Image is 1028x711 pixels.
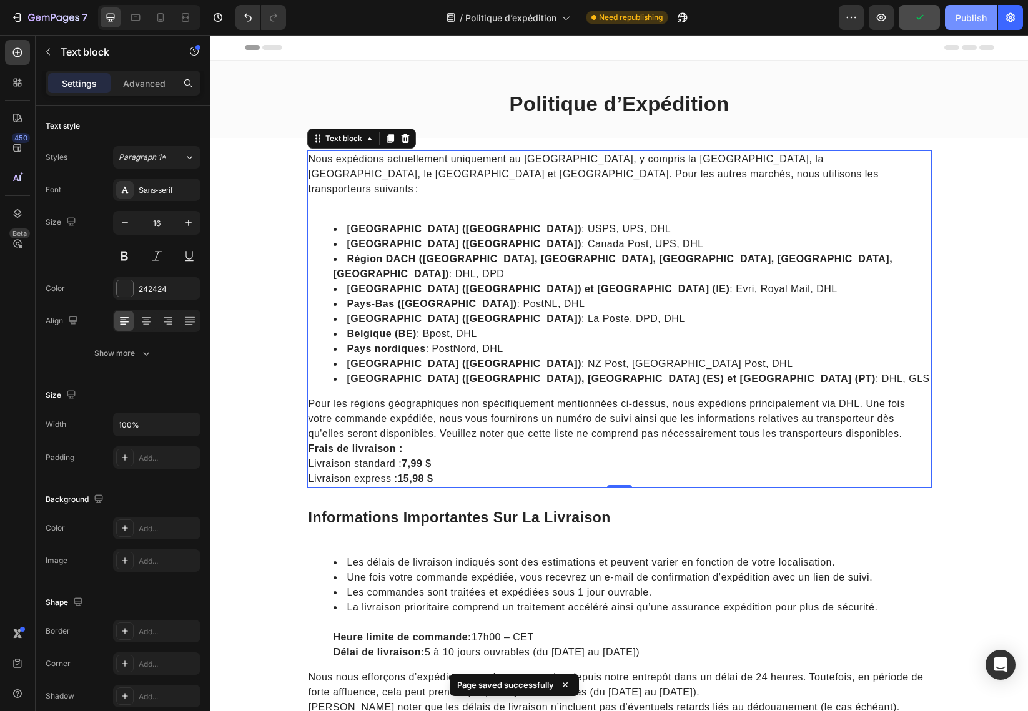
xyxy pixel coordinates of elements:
strong: Délai de livraison: [123,612,214,622]
button: Paragraph 1* [113,146,200,169]
div: Show more [94,347,152,360]
strong: Pays nordiques [137,308,215,319]
p: Livraison standard : Livraison express : [98,406,720,451]
strong: Heure limite de commande: [123,597,261,607]
div: Beta [9,228,30,238]
strong: 7,99 $ [191,423,220,434]
strong: [GEOGRAPHIC_DATA] ([GEOGRAPHIC_DATA]) [137,278,372,289]
strong: 15,98 $ [187,438,222,449]
li: La livraison prioritaire comprend un traitement accéléré ainsi qu’une assurance expédition pour p... [123,565,720,625]
strong: [GEOGRAPHIC_DATA] ([GEOGRAPHIC_DATA]), [GEOGRAPHIC_DATA] (ES) et [GEOGRAPHIC_DATA] (PT) [137,338,665,349]
li: : NZ Post, [GEOGRAPHIC_DATA] Post, DHL [123,321,720,336]
div: Border [46,625,70,637]
li: : Evri, Royal Mail, DHL [123,247,720,262]
strong: [GEOGRAPHIC_DATA] ([GEOGRAPHIC_DATA]) [137,203,372,214]
div: Add... [139,659,197,670]
h2: informations importantes sur la livraison [97,473,721,494]
div: Color [46,283,65,294]
div: Color [46,522,65,534]
div: Open Intercom Messenger [986,650,1016,680]
strong: [GEOGRAPHIC_DATA] ([GEOGRAPHIC_DATA]) et [GEOGRAPHIC_DATA] (IE) [137,248,520,259]
button: Show more [46,342,200,365]
div: Background [46,491,106,508]
div: Undo/Redo [235,5,286,30]
span: Paragraph 1* [119,152,166,163]
li: : La Poste, DPD, DHL [123,277,720,292]
div: Font [46,184,61,195]
li: : Bpost, DHL [123,292,720,306]
div: Add... [139,691,197,702]
div: Corner [46,658,71,669]
div: 450 [12,133,30,143]
h2: Politique d’Expédition [231,56,587,83]
iframe: Design area [210,35,1028,711]
li: : DHL, DPD [123,217,720,247]
strong: Pays-Bas ([GEOGRAPHIC_DATA]) [137,263,307,274]
button: 7 [5,5,93,30]
button: Publish [945,5,997,30]
div: Add... [139,626,197,637]
span: Need republishing [599,12,663,23]
div: Text style [46,120,80,132]
strong: [GEOGRAPHIC_DATA] ([GEOGRAPHIC_DATA]) [137,323,372,334]
li: : USPS, UPS, DHL [123,187,720,202]
li: Les commandes sont traitées et expédiées sous 1 jour ouvrable. [123,550,720,565]
span: Politique d’expédition [465,11,556,24]
p: Settings [62,77,97,90]
div: Styles [46,152,67,163]
strong: Région DACH ([GEOGRAPHIC_DATA], [GEOGRAPHIC_DATA], [GEOGRAPHIC_DATA], [GEOGRAPHIC_DATA], [GEOGRAP... [123,218,683,244]
div: Padding [46,452,74,463]
div: Add... [139,556,197,567]
div: Shape [46,594,86,611]
p: Nous expédions actuellement uniquement au [GEOGRAPHIC_DATA], y compris la [GEOGRAPHIC_DATA], la [... [98,117,720,162]
p: 7 [82,10,87,25]
p: Text block [61,44,167,59]
div: 242424 [139,283,197,295]
div: Shadow [46,690,74,702]
p: Advanced [123,77,166,90]
div: Sans-serif [139,185,197,196]
li: : PostNL, DHL [123,262,720,277]
div: Text block [112,98,154,109]
div: Size [46,387,79,404]
strong: Belgique (BE) [137,293,206,304]
div: Rich Text Editor. Editing area: main [97,115,721,453]
div: Add... [139,523,197,534]
div: Publish [956,11,987,24]
li: Une fois votre commande expédiée, vous recevrez un e-mail de confirmation d’expédition avec un li... [123,535,720,550]
li: : PostNord, DHL [123,306,720,321]
p: Nous nous efforçons d’expédier toutes les commandes depuis notre entrepôt dans un délai de 24 heu... [98,635,720,680]
strong: Frais de livraison : [98,408,192,419]
div: Add... [139,453,197,464]
span: / [460,11,463,24]
div: Image [46,555,67,566]
input: Auto [114,413,200,436]
li: : DHL, GLS [123,336,720,351]
strong: [GEOGRAPHIC_DATA] ([GEOGRAPHIC_DATA]) [137,189,372,199]
div: Width [46,419,66,430]
p: Pour les régions géographiques non spécifiquement mentionnées ci-dessus, nous expédions principal... [98,361,720,406]
div: Align [46,313,81,330]
p: Page saved successfully [457,679,554,691]
li: : Canada Post, UPS, DHL [123,202,720,217]
li: Les délais de livraison indiqués sont des estimations et peuvent varier en fonction de votre loca... [123,520,720,535]
div: Size [46,214,79,231]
